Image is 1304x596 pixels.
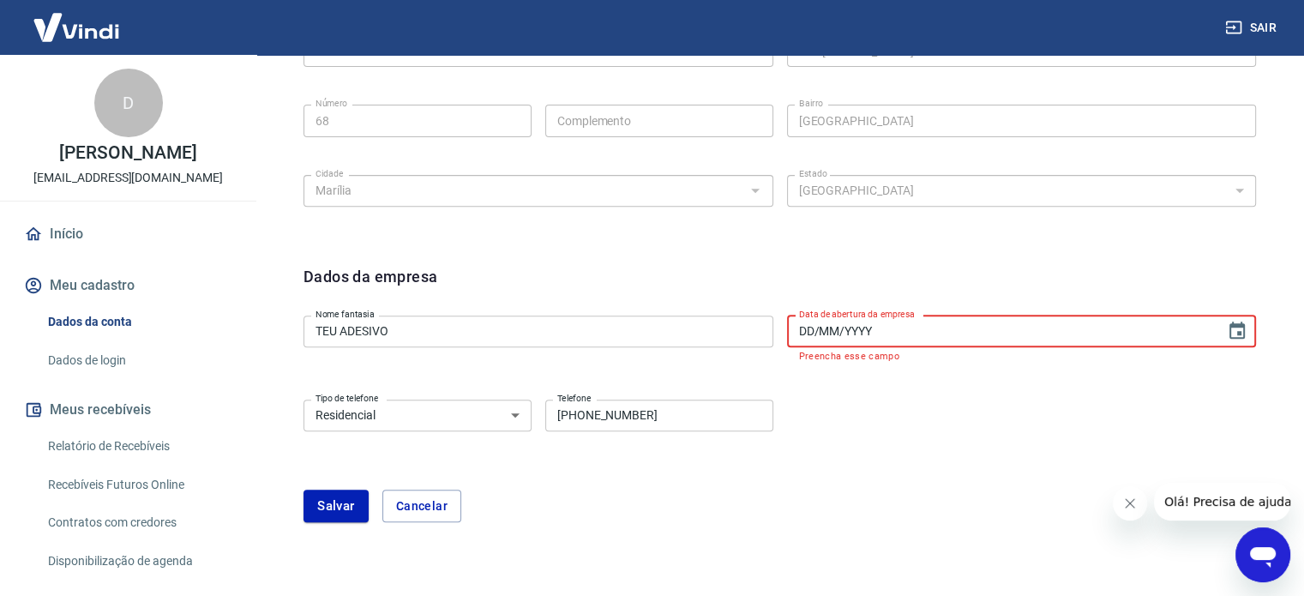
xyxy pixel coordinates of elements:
[799,97,823,110] label: Bairro
[1235,527,1290,582] iframe: Botão para abrir a janela de mensagens
[1222,12,1283,44] button: Sair
[315,392,378,405] label: Tipo de telefone
[1220,314,1254,348] button: Choose date
[315,167,343,180] label: Cidade
[41,505,236,540] a: Contratos com credores
[59,144,196,162] p: [PERSON_NAME]
[41,429,236,464] a: Relatório de Recebíveis
[799,308,915,321] label: Data de abertura da empresa
[315,308,375,321] label: Nome fantasia
[41,467,236,503] a: Recebíveis Futuros Online
[94,69,163,137] div: D
[382,490,461,522] button: Cancelar
[315,97,347,110] label: Número
[21,391,236,429] button: Meus recebíveis
[799,167,827,180] label: Estado
[21,1,132,53] img: Vindi
[41,304,236,340] a: Dados da conta
[799,351,1245,362] p: Preencha esse campo
[309,180,740,202] input: Digite aqui algumas palavras para buscar a cidade
[10,12,144,26] span: Olá! Precisa de ajuda?
[1154,483,1290,521] iframe: Mensagem da empresa
[787,316,1214,347] input: DD/MM/YYYY
[21,215,236,253] a: Início
[303,490,369,522] button: Salvar
[1113,486,1147,521] iframe: Fechar mensagem
[41,544,236,579] a: Disponibilização de agenda
[21,267,236,304] button: Meu cadastro
[303,265,437,309] h6: Dados da empresa
[41,343,236,378] a: Dados de login
[33,169,223,187] p: [EMAIL_ADDRESS][DOMAIN_NAME]
[557,392,591,405] label: Telefone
